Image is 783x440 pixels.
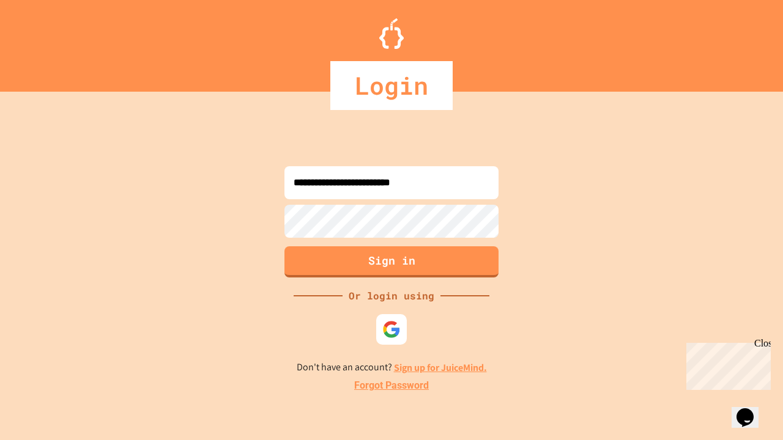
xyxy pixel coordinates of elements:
div: Chat with us now!Close [5,5,84,78]
a: Forgot Password [354,378,429,393]
div: Login [330,61,453,110]
img: google-icon.svg [382,320,401,339]
div: Or login using [343,288,440,303]
iframe: chat widget [732,391,771,428]
p: Don't have an account? [297,360,487,375]
iframe: chat widget [681,338,771,390]
button: Sign in [284,246,499,277]
a: Sign up for JuiceMind. [394,361,487,374]
img: Logo.svg [379,18,404,49]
